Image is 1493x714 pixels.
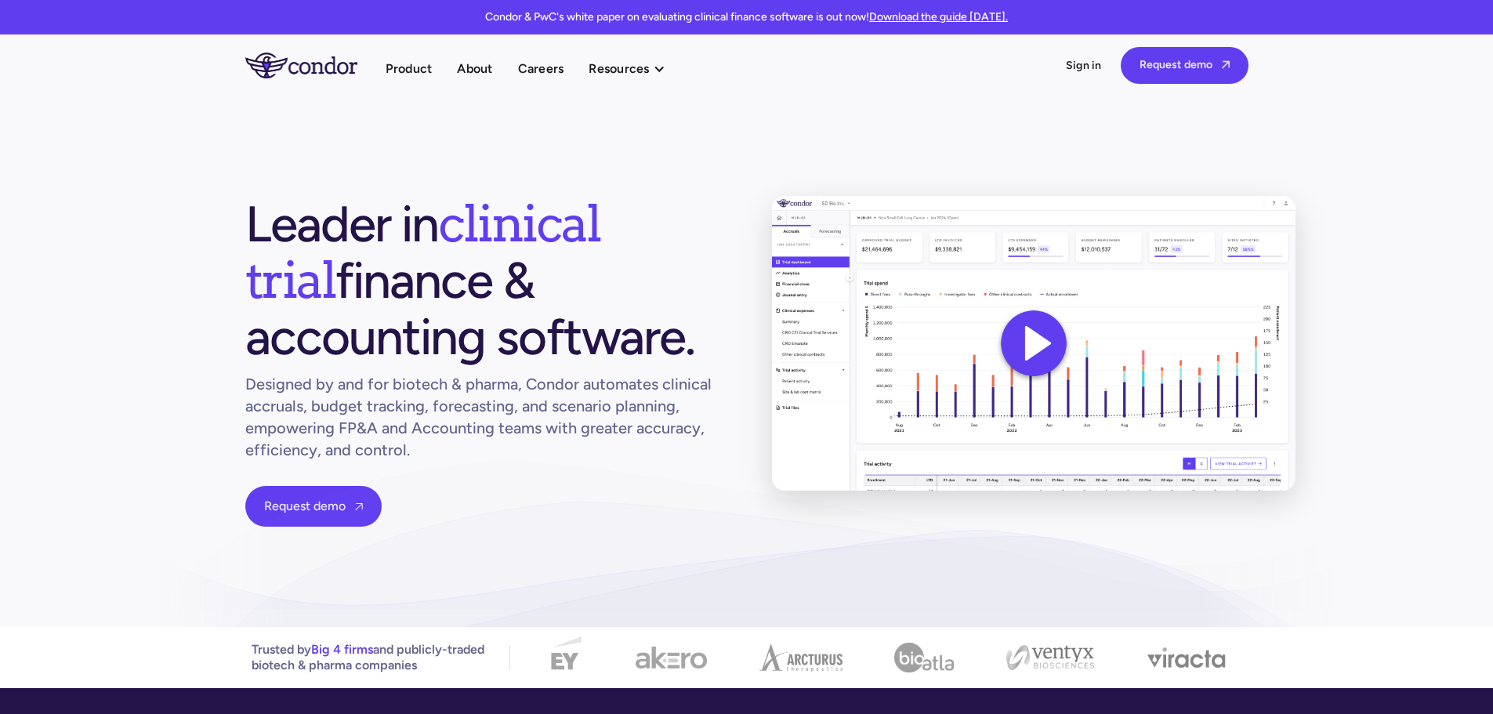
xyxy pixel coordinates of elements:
[355,502,363,512] span: 
[245,486,382,527] a: Request demo
[1222,60,1230,70] span: 
[589,58,649,79] div: Resources
[869,10,1008,24] a: Download the guide [DATE].
[252,642,484,673] p: Trusted by and publicly-traded biotech & pharma companies
[245,373,722,461] h1: Designed by and for biotech & pharma, Condor automates clinical accruals, budget tracking, foreca...
[311,642,373,657] span: Big 4 firms
[1066,58,1102,74] a: Sign in
[245,193,600,310] span: clinical trial
[245,196,722,365] h1: Leader in finance & accounting software.
[485,9,1008,25] p: Condor & PwC's white paper on evaluating clinical finance software is out now!
[245,53,386,78] a: home
[589,58,680,79] div: Resources
[1121,47,1248,84] a: Request demo
[457,58,492,79] a: About
[386,58,433,79] a: Product
[518,58,564,79] a: Careers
